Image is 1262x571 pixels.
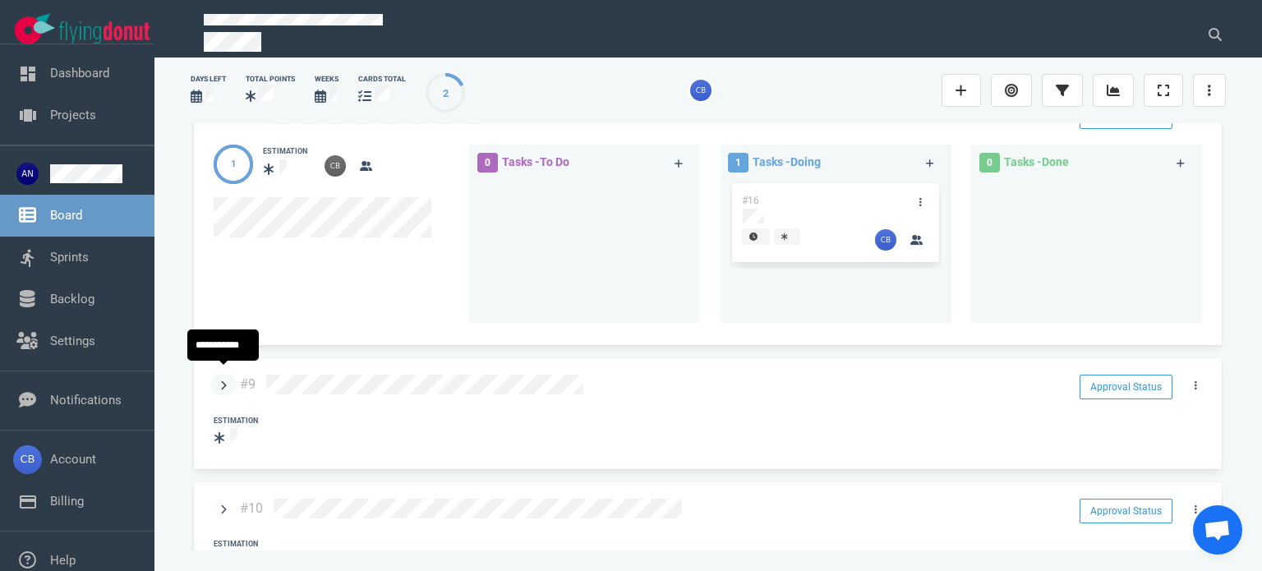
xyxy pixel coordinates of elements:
span: Tasks - Doing [753,155,821,168]
span: 1 [728,153,748,173]
span: #16 [742,195,759,206]
a: Sprints [50,250,89,265]
span: Tasks - Done [1004,155,1069,168]
a: Backlog [50,292,94,306]
a: Help [50,553,76,568]
a: Settings [50,334,95,348]
div: cards total [358,74,406,85]
div: Estimation [263,146,307,158]
a: Billing [50,494,84,509]
a: Dashboard [50,66,109,81]
a: Notifications [50,393,122,408]
div: 2 [443,85,449,101]
a: #10 [240,500,263,516]
img: Flying Donut text logo [59,21,150,44]
span: 0 [477,153,498,173]
div: Estimation [214,416,258,427]
a: Board [50,208,82,223]
img: 26 [690,80,712,101]
a: Projects [50,108,96,122]
img: 26 [875,229,896,251]
div: Total Points [246,74,295,85]
div: days left [191,74,226,85]
span: Tasks - To Do [502,155,569,168]
div: Weeks [315,74,339,85]
a: #9 [240,376,256,392]
div: Open chat [1193,505,1242,555]
div: Estimation [214,539,258,550]
a: Account [50,452,96,467]
button: Approval Status [1080,375,1172,399]
button: Approval Status [1080,499,1172,523]
div: 1 [231,158,236,172]
span: 0 [979,153,1000,173]
img: 26 [325,155,346,177]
